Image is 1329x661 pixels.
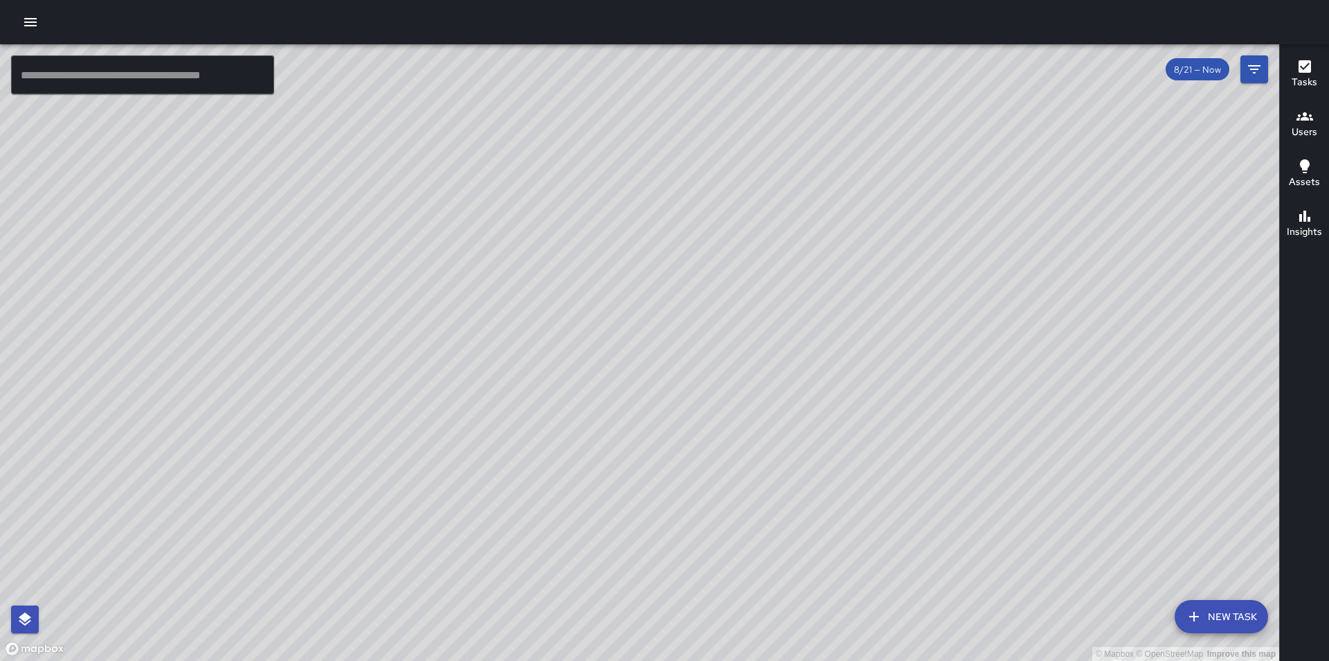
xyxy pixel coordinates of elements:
h6: Users [1292,125,1317,140]
h6: Insights [1287,224,1322,240]
button: New Task [1175,600,1268,633]
h6: Tasks [1292,75,1317,90]
h6: Assets [1289,175,1320,190]
button: Users [1280,100,1329,150]
button: Filters [1240,55,1268,83]
span: 8/21 — Now [1166,64,1229,76]
button: Insights [1280,200,1329,249]
button: Assets [1280,150,1329,200]
button: Tasks [1280,50,1329,100]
